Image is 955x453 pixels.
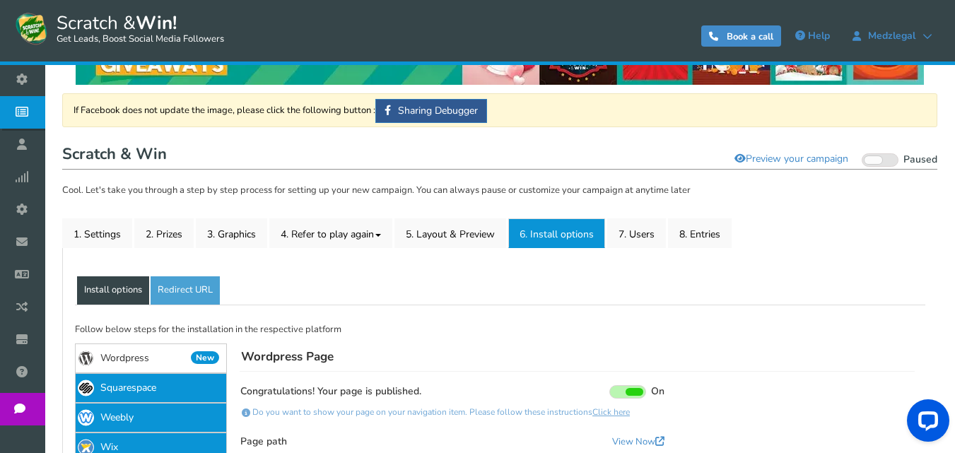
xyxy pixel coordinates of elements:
a: 3. Graphics [196,218,267,248]
span: On [651,385,664,399]
label: Page path [240,435,287,449]
a: 1. Settings [62,218,132,248]
a: Install options [77,276,149,305]
span: Medzlegal [861,30,922,42]
p: Follow below steps for the installation in the respective platform [75,323,925,337]
a: Weebly [75,403,227,433]
a: Sharing Debugger [375,99,487,123]
a: 5. Layout & Preview [394,218,506,248]
a: Help [788,25,837,47]
a: Squarespace [75,373,227,403]
a: Scratch &Win! Get Leads, Boost Social Media Followers [14,11,224,46]
a: 7. Users [607,218,666,248]
span: Scratch & [49,11,224,46]
label: Congratulations! Your page is published. [240,385,421,399]
a: 6. Install options [508,218,605,248]
span: New [191,351,219,364]
a: View Now [612,435,664,449]
p: Cool. Let's take you through a step by step process for setting up your new campaign. You can alw... [62,184,937,198]
iframe: LiveChat chat widget [896,394,955,453]
a: Click here [592,406,630,418]
small: Get Leads, Boost Social Media Followers [57,34,224,45]
span: Book a call [727,30,773,43]
h1: Scratch & Win [62,141,937,170]
div: If Facebook does not update the image, please click the following button : [62,93,937,127]
a: 4. Refer to play again [269,218,392,248]
a: 2. Prizes [134,218,194,248]
span: Paused [903,153,937,166]
h4: Wordpress Page [240,343,915,372]
a: Redirect URL [151,276,220,305]
strong: Win! [136,11,177,35]
a: WordpressNew [75,343,227,373]
img: Scratch and Win [14,11,49,46]
a: Preview your campaign [725,147,857,171]
span: Help [808,29,830,42]
a: 8. Entries [668,218,732,248]
a: Book a call [701,25,781,47]
div: Do you want to show your page on your navigation item. Please follow these instructions [240,403,664,421]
